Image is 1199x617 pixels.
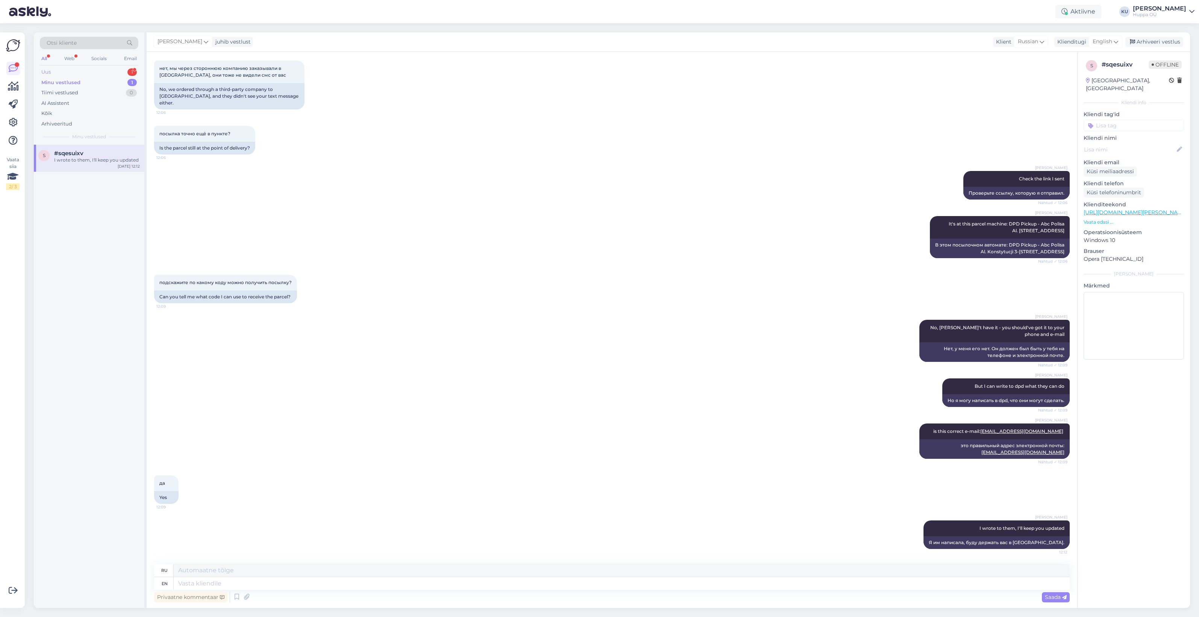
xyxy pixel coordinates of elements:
p: Windows 10 [1084,236,1184,244]
span: Saada [1045,594,1067,600]
div: Minu vestlused [41,79,80,86]
span: 12:06 [156,155,185,160]
p: Opera [TECHNICAL_ID] [1084,255,1184,263]
span: Otsi kliente [47,39,77,47]
div: Yes [154,491,179,504]
span: #sqesuixv [54,150,83,157]
span: посылка точно ещё в пункте? [159,131,230,136]
div: Web [63,54,76,64]
a: [EMAIL_ADDRESS][DOMAIN_NAME] [981,449,1064,455]
span: Nähtud ✓ 12:09 [1038,362,1067,368]
span: нет, мы через стороннюю компанию заказывали в [GEOGRAPHIC_DATA], они тоже не видели смс от вас [159,65,286,78]
p: Kliendi tag'id [1084,110,1184,118]
div: Я им написала, буду держать вас в [GEOGRAPHIC_DATA]. [923,536,1070,549]
div: en [162,577,168,590]
div: Kõik [41,110,52,117]
span: подскажите по какому коду можно получить посылку? [159,280,292,285]
span: да [159,480,165,486]
div: Uus [41,68,51,76]
span: s [1090,63,1093,68]
p: Klienditeekond [1084,201,1184,209]
div: Küsi meiliaadressi [1084,166,1137,177]
input: Lisa tag [1084,120,1184,131]
div: Tiimi vestlused [41,89,78,97]
div: All [40,54,48,64]
img: Askly Logo [6,38,20,53]
div: Aktiivne [1055,5,1101,18]
div: AI Assistent [41,100,69,107]
a: [EMAIL_ADDRESS][DOMAIN_NAME] [980,428,1063,434]
p: Vaata edasi ... [1084,219,1184,225]
div: [DATE] 12:12 [118,163,140,169]
div: [PERSON_NAME] [1133,6,1186,12]
div: это правильный адрес электронной почты: [919,439,1070,459]
span: [PERSON_NAME] [1035,210,1067,216]
div: Email [123,54,138,64]
div: [GEOGRAPHIC_DATA], [GEOGRAPHIC_DATA] [1086,77,1169,92]
span: Offline [1149,60,1182,69]
p: Kliendi nimi [1084,134,1184,142]
div: Huppa OÜ [1133,12,1186,18]
div: juhib vestlust [212,38,251,46]
span: is this correct e-mail: [933,428,1064,434]
div: ru [161,564,168,577]
span: 12:09 [156,304,185,309]
span: English [1093,38,1112,46]
span: It's at this parcel machine: DPD Pickup - Abc Polisa Al. [STREET_ADDRESS] [949,221,1064,233]
div: Klienditugi [1054,38,1086,46]
div: Нет, у меня его нет. Он должен был быть у тебя на телефоне и электронной почте. [919,342,1070,362]
div: 0 [126,89,137,97]
p: Operatsioonisüsteem [1084,228,1184,236]
span: 12:09 [156,504,185,510]
div: [PERSON_NAME] [1084,271,1184,277]
span: [PERSON_NAME] [1035,514,1067,520]
div: В этом посылочном автомате: DPD Pickup - Abc Polisa Al. Konstytucji 3-[STREET_ADDRESS] [930,239,1070,258]
span: [PERSON_NAME] [1035,165,1067,171]
div: Is the parcel still at the point of delivery? [154,142,255,154]
span: [PERSON_NAME] [1035,417,1067,423]
a: [URL][DOMAIN_NAME][PERSON_NAME] [1084,209,1187,216]
span: But I can write to dpd what they can do [975,383,1064,389]
span: Nähtud ✓ 12:06 [1038,259,1067,264]
span: 12:12 [1039,549,1067,555]
span: Russian [1018,38,1038,46]
span: s [43,153,45,158]
span: Nähtud ✓ 12:09 [1038,407,1067,413]
span: Minu vestlused [72,133,106,140]
span: Nähtud ✓ 12:09 [1038,459,1067,465]
div: Socials [90,54,108,64]
span: [PERSON_NAME] [1035,314,1067,319]
div: Klient [993,38,1011,46]
span: 12:06 [156,110,185,115]
div: No, we ordered through a third-party company to [GEOGRAPHIC_DATA], and they didn't see your text ... [154,83,304,109]
span: [PERSON_NAME] [1035,372,1067,378]
span: Nähtud ✓ 12:06 [1038,200,1067,206]
span: [PERSON_NAME] [157,38,202,46]
div: Arhiveeri vestlus [1125,37,1183,47]
p: Kliendi email [1084,159,1184,166]
a: [PERSON_NAME]Huppa OÜ [1133,6,1194,18]
div: Но я могу написать в dpd, что они могут сделать. [942,394,1070,407]
div: 1 [127,79,137,86]
div: Проверьте ссылку, которую я отправил. [963,187,1070,200]
div: # sqesuixv [1102,60,1149,69]
span: I wrote to them, I'll keep you updated [979,525,1064,531]
p: Kliendi telefon [1084,180,1184,188]
div: Privaatne kommentaar [154,592,227,602]
div: Arhiveeritud [41,120,72,128]
span: No, [PERSON_NAME]'t have it - you should've got it to your phone and e-mail [930,325,1066,337]
div: Küsi telefoninumbrit [1084,188,1144,198]
div: 2 / 3 [6,183,20,190]
p: Märkmed [1084,282,1184,290]
div: Vaata siia [6,156,20,190]
p: Brauser [1084,247,1184,255]
div: I wrote to them, I'll keep you updated [54,157,140,163]
span: Check the link I sent [1019,176,1064,181]
div: KU [1119,6,1130,17]
div: Can you tell me what code I can use to receive the parcel? [154,290,297,303]
input: Lisa nimi [1084,145,1175,154]
div: 1 [127,68,137,76]
div: Kliendi info [1084,99,1184,106]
